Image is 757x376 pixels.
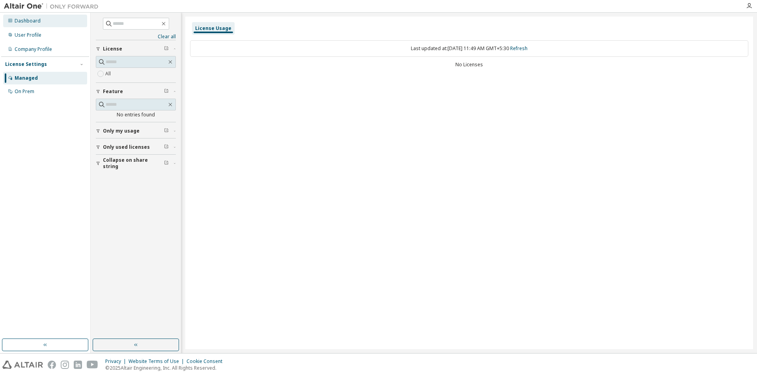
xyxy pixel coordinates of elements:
[195,25,231,32] div: License Usage
[129,358,186,365] div: Website Terms of Use
[15,46,52,52] div: Company Profile
[96,112,176,118] div: No entries found
[103,128,140,134] span: Only my usage
[164,46,169,52] span: Clear filter
[103,46,122,52] span: License
[190,62,748,68] div: No Licenses
[74,361,82,369] img: linkedin.svg
[87,361,98,369] img: youtube.svg
[96,155,176,172] button: Collapse on share string
[96,34,176,40] a: Clear all
[105,365,227,371] p: © 2025 Altair Engineering, Inc. All Rights Reserved.
[105,358,129,365] div: Privacy
[61,361,69,369] img: instagram.svg
[96,138,176,156] button: Only used licenses
[103,144,150,150] span: Only used licenses
[96,40,176,58] button: License
[96,122,176,140] button: Only my usage
[15,88,34,95] div: On Prem
[15,75,38,81] div: Managed
[190,40,748,57] div: Last updated at: [DATE] 11:49 AM GMT+5:30
[164,88,169,95] span: Clear filter
[164,144,169,150] span: Clear filter
[48,361,56,369] img: facebook.svg
[164,160,169,166] span: Clear filter
[103,88,123,95] span: Feature
[164,128,169,134] span: Clear filter
[2,361,43,369] img: altair_logo.svg
[510,45,528,52] a: Refresh
[15,32,41,38] div: User Profile
[103,157,164,170] span: Collapse on share string
[186,358,227,365] div: Cookie Consent
[15,18,41,24] div: Dashboard
[5,61,47,67] div: License Settings
[4,2,103,10] img: Altair One
[96,83,176,100] button: Feature
[105,69,112,79] label: All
